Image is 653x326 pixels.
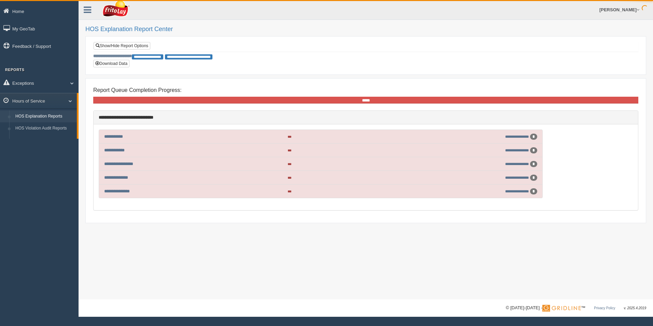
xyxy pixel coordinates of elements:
[85,26,646,33] h2: HOS Explanation Report Center
[12,135,77,147] a: HOS Violations
[94,42,150,50] a: Show/Hide Report Options
[542,305,581,312] img: Gridline
[506,304,646,312] div: © [DATE]-[DATE] - ™
[12,122,77,135] a: HOS Violation Audit Reports
[93,60,129,67] button: Download Data
[594,306,615,310] a: Privacy Policy
[12,110,77,123] a: HOS Explanation Reports
[624,306,646,310] span: v. 2025.4.2019
[93,87,638,93] h4: Report Queue Completion Progress:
